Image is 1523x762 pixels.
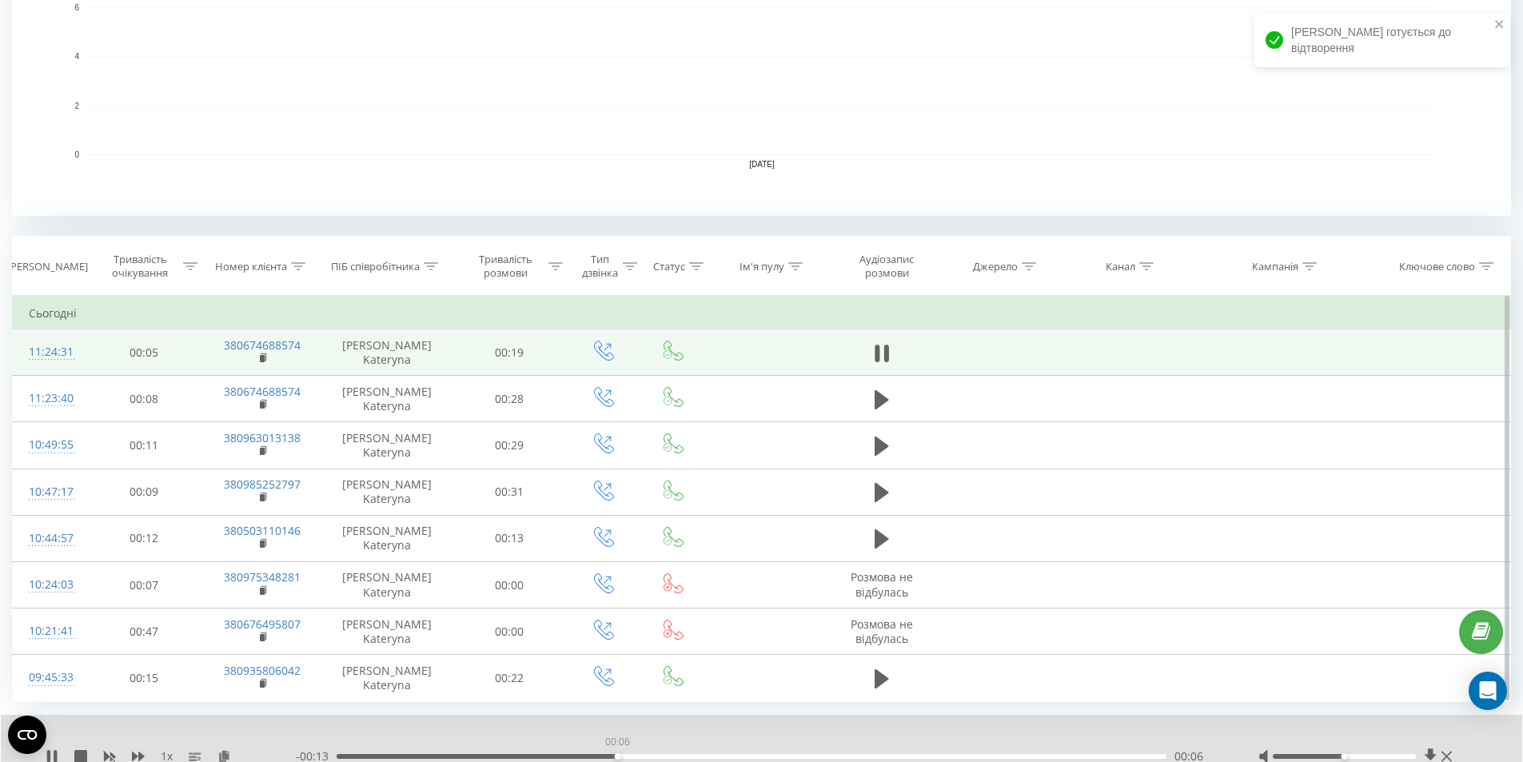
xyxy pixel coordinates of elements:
[452,422,568,469] td: 00:29
[322,608,452,655] td: [PERSON_NAME] Kateryna
[29,523,70,554] div: 10:44:57
[1469,672,1507,710] div: Open Intercom Messenger
[74,150,79,159] text: 0
[1254,13,1510,67] div: [PERSON_NAME] готується до відтворення
[851,569,913,599] span: Розмова не відбулась
[29,477,70,508] div: 10:47:17
[322,329,452,376] td: [PERSON_NAME] Kateryna
[452,562,568,608] td: 00:00
[1106,260,1135,273] div: Канал
[1494,18,1505,33] button: close
[322,422,452,469] td: [PERSON_NAME] Kateryna
[29,429,70,461] div: 10:49:55
[224,337,301,353] a: 380674688574
[74,3,79,12] text: 6
[86,329,202,376] td: 00:05
[331,260,420,273] div: ПІБ співробітника
[29,616,70,647] div: 10:21:41
[581,253,619,280] div: Тип дзвінка
[74,102,79,110] text: 2
[8,716,46,754] button: Open CMP widget
[29,337,70,368] div: 11:24:31
[851,616,913,646] span: Розмова не відбулась
[615,753,621,760] div: Accessibility label
[29,569,70,600] div: 10:24:03
[1252,260,1298,273] div: Кампанія
[322,376,452,422] td: [PERSON_NAME] Kateryna
[86,376,202,422] td: 00:08
[29,383,70,414] div: 11:23:40
[7,260,88,273] div: [PERSON_NAME]
[452,329,568,376] td: 00:19
[322,469,452,515] td: [PERSON_NAME] Kateryna
[452,608,568,655] td: 00:00
[86,655,202,701] td: 00:15
[1341,753,1347,760] div: Accessibility label
[86,608,202,655] td: 00:47
[1399,260,1475,273] div: Ключове слово
[749,160,775,169] text: [DATE]
[74,52,79,61] text: 4
[466,253,545,280] div: Тривалість розмови
[452,655,568,701] td: 00:22
[224,430,301,445] a: 380963013138
[86,562,202,608] td: 00:07
[86,469,202,515] td: 00:09
[840,253,933,280] div: Аудіозапис розмови
[322,562,452,608] td: [PERSON_NAME] Kateryna
[740,260,784,273] div: Ім'я пулу
[224,663,301,678] a: 380935806042
[224,616,301,632] a: 380676495807
[215,260,287,273] div: Номер клієнта
[224,477,301,492] a: 380985252797
[452,469,568,515] td: 00:31
[653,260,685,273] div: Статус
[224,384,301,399] a: 380674688574
[101,253,180,280] div: Тривалість очікування
[973,260,1018,273] div: Джерело
[224,523,301,538] a: 380503110146
[322,515,452,561] td: [PERSON_NAME] Kateryna
[322,655,452,701] td: [PERSON_NAME] Kateryna
[452,515,568,561] td: 00:13
[602,731,633,753] div: 00:06
[452,376,568,422] td: 00:28
[224,569,301,584] a: 380975348281
[29,662,70,693] div: 09:45:33
[86,422,202,469] td: 00:11
[86,515,202,561] td: 00:12
[13,297,1511,329] td: Сьогодні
